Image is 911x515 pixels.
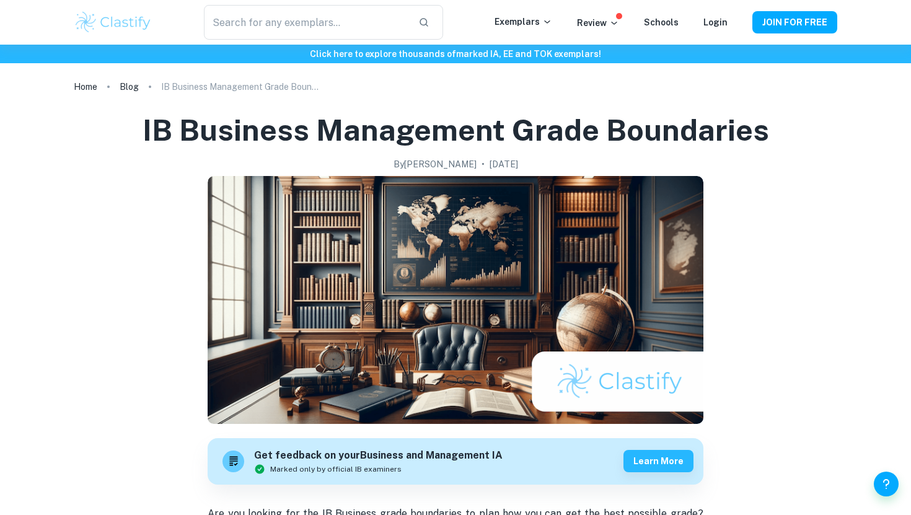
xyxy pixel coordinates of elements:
[394,157,477,171] h2: By [PERSON_NAME]
[143,110,769,150] h1: IB Business Management Grade Boundaries
[703,17,728,27] a: Login
[254,448,503,464] h6: Get feedback on your Business and Management IA
[874,472,899,496] button: Help and Feedback
[490,157,518,171] h2: [DATE]
[482,157,485,171] p: •
[577,16,619,30] p: Review
[270,464,402,475] span: Marked only by official IB examiners
[623,450,693,472] button: Learn more
[161,80,322,94] p: IB Business Management Grade Boundaries
[120,78,139,95] a: Blog
[74,78,97,95] a: Home
[644,17,679,27] a: Schools
[495,15,552,29] p: Exemplars
[74,10,152,35] img: Clastify logo
[208,176,703,424] img: IB Business Management Grade Boundaries cover image
[2,47,909,61] h6: Click here to explore thousands of marked IA, EE and TOK exemplars !
[752,11,837,33] button: JOIN FOR FREE
[208,438,703,485] a: Get feedback on yourBusiness and Management IAMarked only by official IB examinersLearn more
[204,5,408,40] input: Search for any exemplars...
